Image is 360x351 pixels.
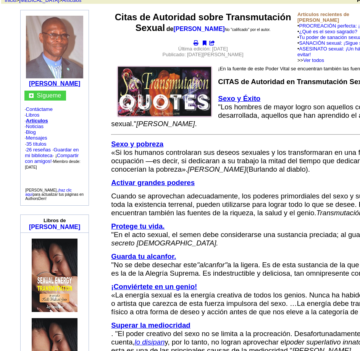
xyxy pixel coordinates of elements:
[25,188,72,197] a: ¡haz clic aquí
[26,123,44,129] a: Noticias
[24,123,26,129] font: ·
[218,94,260,102] a: Sexo y Éxito
[111,222,165,230] a: Protege tu vida.
[26,135,47,141] a: Mensajes
[297,11,349,17] font: Artículos recientes de
[225,28,271,32] font: No "calificado" por el autor.
[297,40,299,46] font: •
[297,29,299,34] font: •
[111,254,176,260] a: Guarda tu alcanfor.
[135,338,165,346] a: lo disipan
[29,80,80,87] a: [PERSON_NAME]
[52,147,54,153] font: ·
[25,147,79,158] a: Guardar en mi biblioteca
[297,57,303,63] font: >>
[26,129,36,135] a: Blog
[297,46,299,52] font: •
[136,120,195,128] font: [PERSON_NAME]
[297,23,299,29] font: •
[52,153,57,158] font: · ¡
[165,338,286,346] font: y, por lo tanto, no logran aprovechar el
[25,147,26,153] font: ·
[24,106,26,112] font: ·
[26,112,39,118] a: Libros
[24,118,26,123] font: ·
[117,66,212,117] img: 82123.jpg
[55,235,56,237] img: shim.gif
[24,112,26,118] font: ·
[111,140,163,148] a: Sexo y pobreza
[111,321,190,329] a: Superar la mediocridad
[44,218,66,223] font: Libros de
[111,283,197,291] a: ¡Conviértete en un genio!
[173,26,224,32] a: [PERSON_NAME]
[26,147,51,153] a: 26 reseñas
[24,129,26,135] font: ·
[29,93,34,98] img: gc.jpg
[52,158,53,164] font: ·
[32,239,77,312] img: 53522.jpg
[25,192,84,201] font: para actualizar tus páginas en AuthorsDen!
[29,224,80,230] a: [PERSON_NAME]
[195,120,197,128] font: .
[299,29,357,34] a: ¿Qué es el sexo sagrado?
[26,16,83,78] img: 165295.jpg
[188,165,246,173] font: [PERSON_NAME]
[115,12,291,33] font: Citas de Autoridad sobre Transmutación Sexual
[24,135,26,141] font: ·
[297,17,339,23] font: [PERSON_NAME]
[25,153,79,164] a: Compartir con amigos!
[37,92,61,99] a: Sígueme
[246,165,310,173] font: (Burlando al diablo).
[111,252,176,260] font: Guarda tu alcanfor.
[26,106,53,112] a: Contáctame
[303,57,324,63] a: Ver todos
[297,34,299,40] font: •
[111,179,195,187] a: Activar grandes poderes
[26,141,47,147] a: 35 títulos
[166,26,174,32] font: de
[25,141,26,147] font: ·
[178,46,228,52] font: Última edición: [DATE]
[25,188,58,192] font: [PERSON_NAME],
[54,235,55,237] img: shim.gif
[26,118,48,123] a: Artículos
[163,52,244,57] font: Publicado: [DATE][PERSON_NAME]
[197,261,228,269] font: "alcanfor"
[111,261,197,269] font: "No se debe desechar este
